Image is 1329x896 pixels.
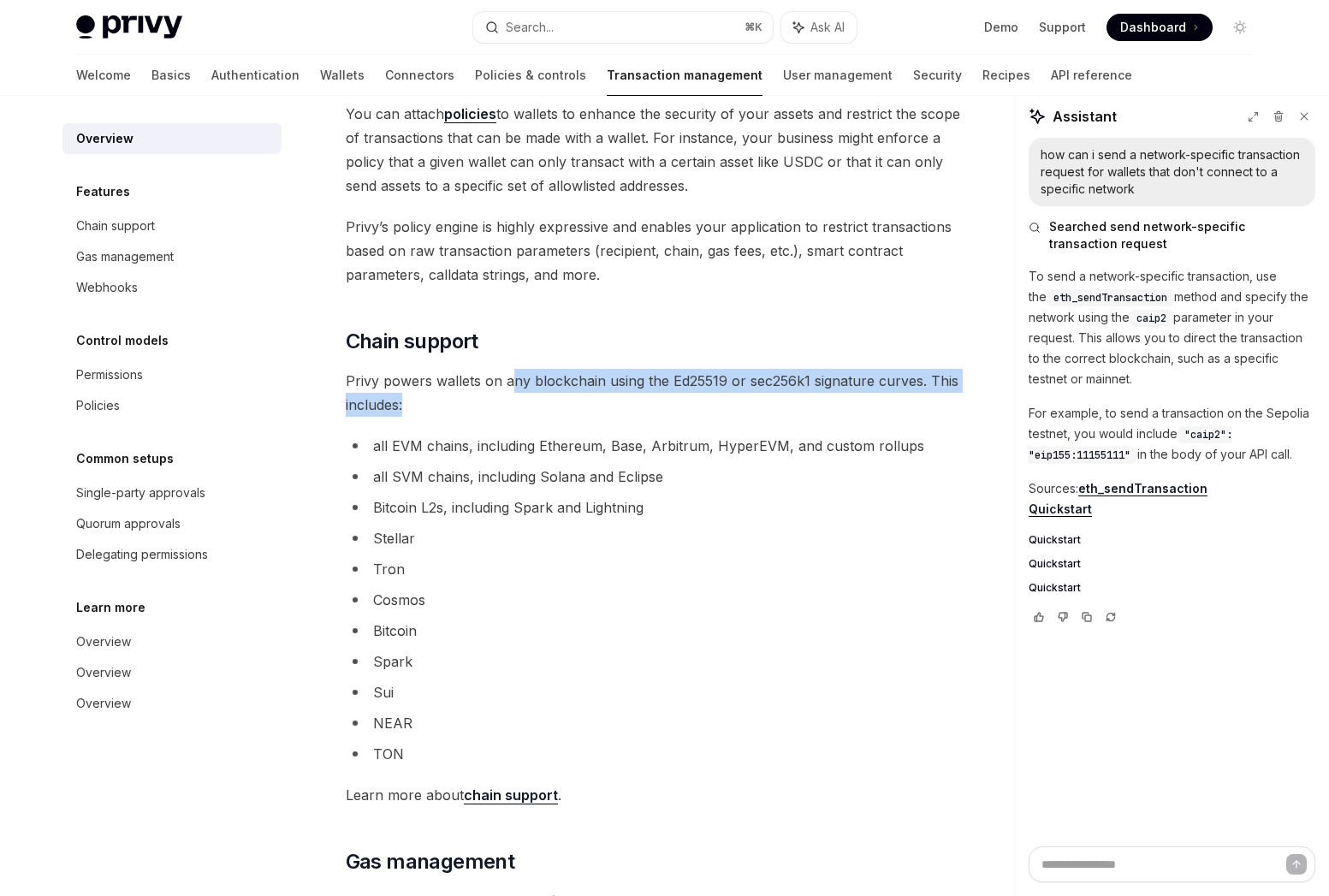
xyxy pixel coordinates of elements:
[76,483,205,503] div: Single-party approvals
[346,495,963,519] li: Bitcoin L2s, including Spark and Lightning
[1226,14,1254,41] button: Toggle dark mode
[76,55,131,96] a: Welcome
[1286,854,1307,875] button: Send message
[76,365,143,385] div: Permissions
[346,526,963,550] li: Stellar
[76,15,182,39] img: light logo
[346,588,963,612] li: Cosmos
[1053,291,1167,305] span: eth_sendTransaction
[62,241,282,272] a: Gas management
[346,557,963,581] li: Tron
[62,626,282,657] a: Overview
[346,783,963,807] span: Learn more about .
[76,395,120,416] div: Policies
[1029,403,1315,465] p: For example, to send a transaction on the Sepolia testnet, you would include in the body of your ...
[913,55,962,96] a: Security
[76,632,131,652] div: Overview
[1029,478,1315,519] p: Sources:
[385,55,454,96] a: Connectors
[346,369,963,417] span: Privy powers wallets on any blockchain using the Ed25519 or sec256k1 signature curves. This inclu...
[984,19,1018,36] a: Demo
[1078,481,1207,496] a: eth_sendTransaction
[1029,501,1092,517] a: Quickstart
[473,12,773,43] button: Search...⌘K
[320,55,365,96] a: Wallets
[346,711,963,735] li: NEAR
[76,597,145,618] h5: Learn more
[62,508,282,539] a: Quorum approvals
[810,19,845,36] span: Ask AI
[1029,581,1315,595] a: Quickstart
[1107,14,1213,41] a: Dashboard
[346,650,963,673] li: Spark
[76,448,174,469] h5: Common setups
[1053,106,1117,127] span: Assistant
[1029,218,1315,252] button: Searched send network-specific transaction request
[62,211,282,241] a: Chain support
[1029,581,1081,595] span: Quickstart
[76,181,130,202] h5: Features
[62,539,282,570] a: Delegating permissions
[1136,312,1166,325] span: caip2
[346,434,963,458] li: all EVM chains, including Ethereum, Base, Arbitrum, HyperEVM, and custom rollups
[76,277,138,298] div: Webhooks
[607,55,762,96] a: Transaction management
[76,216,155,236] div: Chain support
[346,465,963,489] li: all SVM chains, including Solana and Eclipse
[346,619,963,643] li: Bitcoin
[62,272,282,303] a: Webhooks
[346,680,963,704] li: Sui
[62,390,282,421] a: Policies
[1029,557,1081,571] span: Quickstart
[464,786,558,804] a: chain support
[1029,428,1232,462] span: "caip2": "eip155:11155111"
[62,359,282,390] a: Permissions
[1029,533,1081,547] span: Quickstart
[346,742,963,766] li: TON
[781,12,857,43] button: Ask AI
[62,123,282,154] a: Overview
[1029,266,1315,389] p: To send a network-specific transaction, use the method and specify the network using the paramete...
[76,513,181,534] div: Quorum approvals
[506,17,554,38] div: Search...
[1029,557,1315,571] a: Quickstart
[76,544,208,565] div: Delegating permissions
[76,246,174,267] div: Gas management
[76,128,133,149] div: Overview
[1029,533,1315,547] a: Quickstart
[62,478,282,508] a: Single-party approvals
[1049,218,1315,252] span: Searched send network-specific transaction request
[62,657,282,688] a: Overview
[1051,55,1132,96] a: API reference
[76,662,131,683] div: Overview
[1039,19,1086,36] a: Support
[76,693,131,714] div: Overview
[1120,19,1186,36] span: Dashboard
[982,55,1030,96] a: Recipes
[346,328,478,355] span: Chain support
[151,55,191,96] a: Basics
[783,55,893,96] a: User management
[62,688,282,719] a: Overview
[444,105,496,123] a: policies
[76,330,169,351] h5: Control models
[346,215,963,287] span: Privy’s policy engine is highly expressive and enables your application to restrict transactions ...
[346,848,515,875] span: Gas management
[346,102,963,198] span: You can attach to wallets to enhance the security of your assets and restrict the scope of transa...
[475,55,586,96] a: Policies & controls
[1041,146,1303,198] div: how can i send a network-specific transaction request for wallets that don't connect to a specifi...
[211,55,300,96] a: Authentication
[745,21,762,34] span: ⌘ K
